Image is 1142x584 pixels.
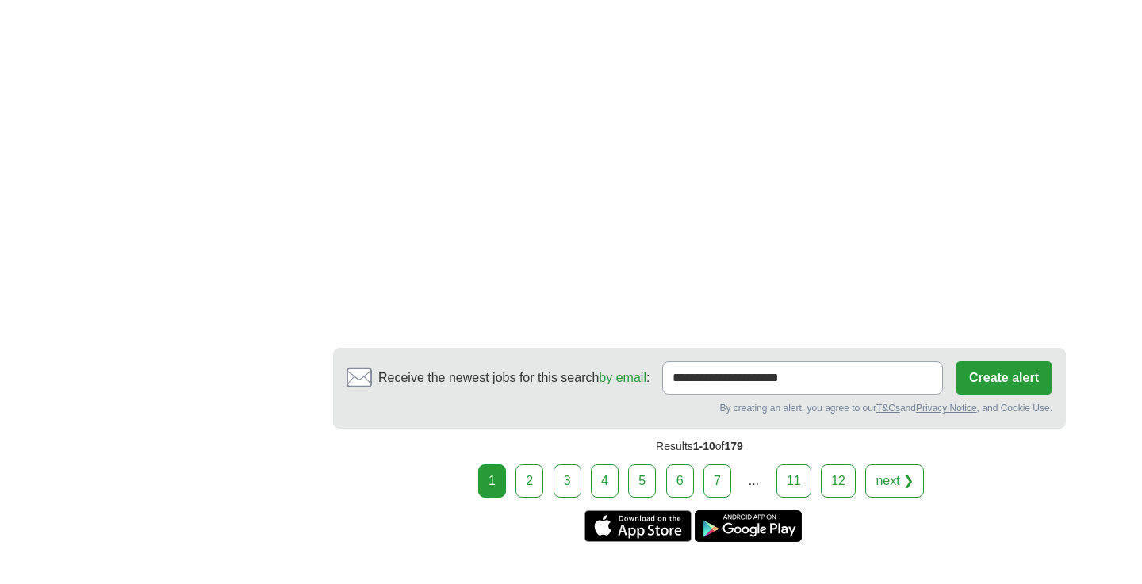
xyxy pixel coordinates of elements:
[876,403,900,414] a: T&Cs
[725,440,743,452] span: 179
[591,464,619,498] a: 4
[703,464,731,498] a: 7
[776,464,811,498] a: 11
[666,464,694,498] a: 6
[916,403,977,414] a: Privacy Notice
[865,464,924,498] a: next ❯
[333,429,1066,464] div: Results of
[478,464,506,498] div: 1
[693,440,715,452] span: 1-10
[347,401,1052,415] div: By creating an alert, you agree to our and , and Cookie Use.
[738,465,769,497] div: ...
[956,361,1052,395] button: Create alert
[628,464,656,498] a: 5
[554,464,581,498] a: 3
[821,464,856,498] a: 12
[515,464,543,498] a: 2
[695,510,802,542] a: Get the Android app
[584,510,692,542] a: Get the iPhone app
